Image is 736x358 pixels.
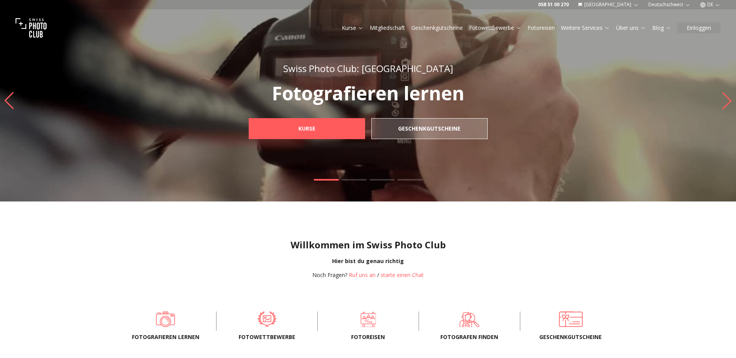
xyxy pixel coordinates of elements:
[367,22,408,33] button: Mitgliedschaft
[371,118,488,139] a: Geschenkgutscheine
[398,125,461,133] b: Geschenkgutscheine
[466,22,525,33] button: Fotowettbewerbe
[342,24,364,32] a: Kurse
[229,312,305,327] a: Fotowettbewerbe
[128,333,204,341] span: Fotografieren lernen
[677,22,720,33] button: Einloggen
[411,24,463,32] a: Geschenkgutscheine
[312,271,347,279] span: Noch Fragen?
[649,22,674,33] button: Blog
[616,24,646,32] a: Über uns
[525,22,558,33] button: Fotoreisen
[339,22,367,33] button: Kurse
[652,24,671,32] a: Blog
[16,12,47,43] img: Swiss photo club
[408,22,466,33] button: Geschenkgutscheine
[330,333,406,341] span: Fotoreisen
[528,24,555,32] a: Fotoreisen
[533,333,609,341] span: Geschenkgutscheine
[229,333,305,341] span: Fotowettbewerbe
[298,125,315,133] b: Kurse
[538,2,569,8] a: 058 51 00 270
[312,271,424,279] div: /
[128,312,204,327] a: Fotografieren lernen
[330,312,406,327] a: Fotoreisen
[381,271,424,279] button: starte einen Chat
[370,24,405,32] a: Mitgliedschaft
[431,312,507,327] a: Fotografen finden
[232,84,505,103] p: Fotografieren lernen
[561,24,610,32] a: Weitere Services
[283,62,453,75] span: Swiss Photo Club: [GEOGRAPHIC_DATA]
[249,118,365,139] a: Kurse
[6,239,730,251] h1: Willkommen im Swiss Photo Club
[533,312,609,327] a: Geschenkgutscheine
[469,24,521,32] a: Fotowettbewerbe
[558,22,613,33] button: Weitere Services
[6,257,730,265] div: Hier bist du genau richtig
[349,271,376,279] a: Ruf uns an
[613,22,649,33] button: Über uns
[431,333,507,341] span: Fotografen finden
